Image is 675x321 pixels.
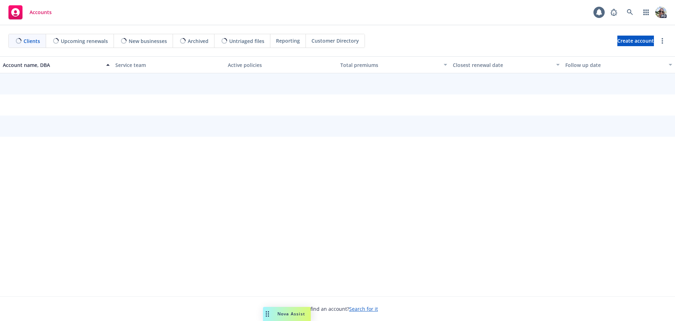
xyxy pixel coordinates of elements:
span: New businesses [129,37,167,45]
a: Accounts [6,2,54,22]
img: photo [655,7,667,18]
a: Search for it [349,305,378,312]
span: Accounts [30,10,52,15]
div: Total premiums [340,61,439,69]
span: Customer Directory [311,37,359,44]
span: Upcoming renewals [61,37,108,45]
span: Nova Assist [277,311,305,317]
div: Active policies [228,61,335,69]
a: Report a Bug [607,5,621,19]
button: Closest renewal date [450,56,562,73]
button: Service team [112,56,225,73]
span: Untriaged files [229,37,264,45]
div: Drag to move [263,307,272,321]
a: Search [623,5,637,19]
button: Nova Assist [263,307,311,321]
span: Archived [188,37,208,45]
span: Clients [24,37,40,45]
div: Closest renewal date [453,61,552,69]
a: Create account [617,36,654,46]
div: Account name, DBA [3,61,102,69]
a: Switch app [639,5,653,19]
a: more [658,37,667,45]
span: Create account [617,34,654,48]
button: Follow up date [562,56,675,73]
div: Service team [115,61,222,69]
div: Follow up date [565,61,664,69]
span: Reporting [276,37,300,44]
span: Can't find an account? [297,305,378,313]
button: Total premiums [337,56,450,73]
button: Active policies [225,56,337,73]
